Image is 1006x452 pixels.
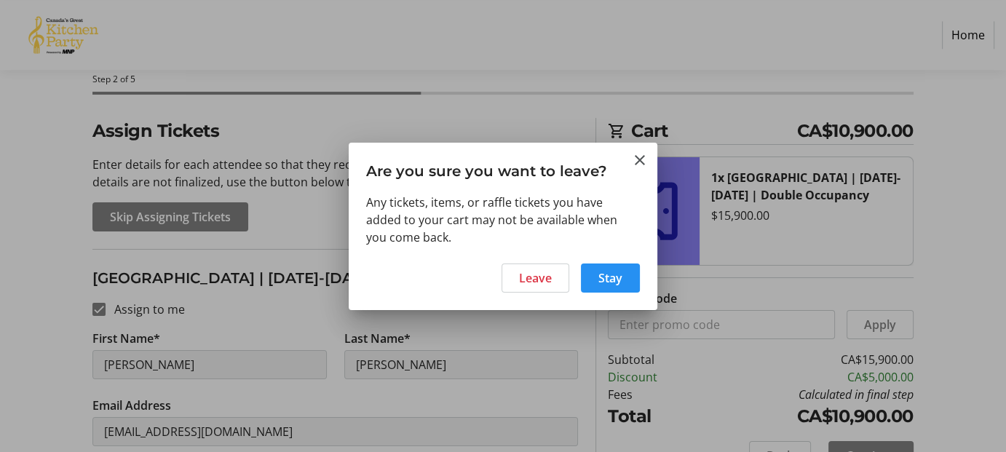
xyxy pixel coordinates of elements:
button: Stay [581,263,640,293]
span: Leave [519,269,552,287]
button: Close [631,151,649,169]
div: Any tickets, items, or raffle tickets you have added to your cart may not be available when you c... [366,194,640,246]
h3: Are you sure you want to leave? [349,143,657,193]
button: Leave [502,263,569,293]
span: Stay [598,269,622,287]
